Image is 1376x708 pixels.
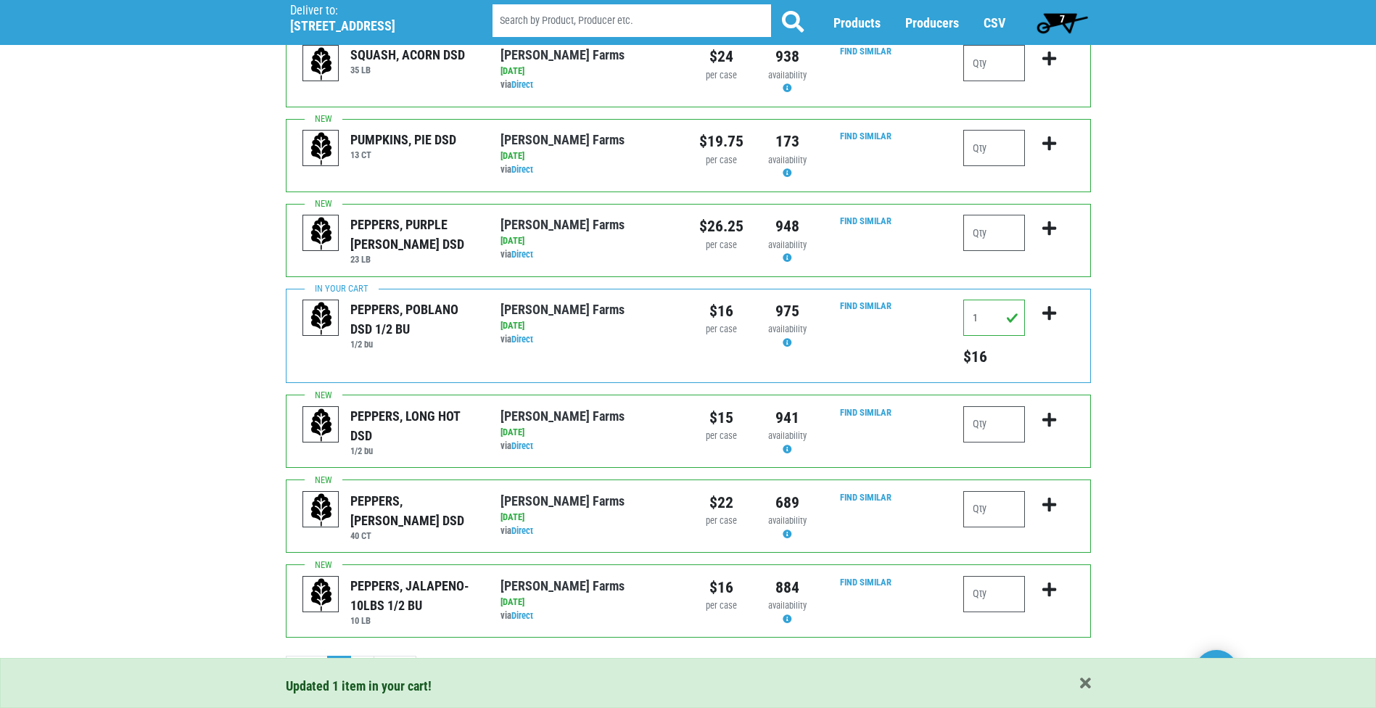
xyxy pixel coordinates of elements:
div: via [500,163,677,177]
div: per case [699,599,743,613]
div: PEPPERS, LONG HOT DSD [350,406,479,445]
a: [PERSON_NAME] Farms [500,217,625,232]
div: [DATE] [500,596,677,609]
span: availability [768,239,807,250]
h6: 23 LB [350,254,479,265]
a: Direct [511,334,533,345]
h5: [STREET_ADDRESS] [290,18,456,34]
a: [PERSON_NAME] Farms [500,302,625,317]
span: availability [768,324,807,334]
img: placeholder-variety-43d6402dacf2d531de610a020419775a.svg [303,492,339,528]
div: SQUASH, ACORN DSD [350,45,465,65]
a: Direct [511,164,533,175]
img: placeholder-variety-43d6402dacf2d531de610a020419775a.svg [303,46,339,82]
div: 689 [765,491,809,514]
div: per case [699,239,743,252]
div: $22 [699,491,743,514]
a: [PERSON_NAME] Farms [500,47,625,62]
div: [DATE] [500,149,677,163]
div: 884 [765,576,809,599]
div: per case [699,69,743,83]
h5: Total price [963,347,1025,366]
a: 7 [1030,8,1095,37]
a: 2 [350,656,374,682]
div: per case [699,154,743,168]
div: PEPPERS, [PERSON_NAME] DSD [350,491,479,530]
div: Availability may be subject to change. [765,323,809,350]
a: [PERSON_NAME] Farms [500,408,625,424]
div: $16 [699,300,743,323]
input: Qty [963,45,1025,81]
span: availability [768,600,807,611]
div: via [500,78,677,92]
input: Qty [963,406,1025,442]
img: placeholder-variety-43d6402dacf2d531de610a020419775a.svg [303,215,339,252]
input: Qty [963,491,1025,527]
div: per case [699,514,743,528]
h6: 1/2 bu [350,339,479,350]
a: Direct [511,525,533,536]
div: via [500,524,677,538]
div: via [500,440,677,453]
div: [DATE] [500,426,677,440]
div: via [500,609,677,623]
a: Direct [511,249,533,260]
div: [DATE] [500,511,677,524]
img: placeholder-variety-43d6402dacf2d531de610a020419775a.svg [303,131,339,167]
a: [PERSON_NAME] Farms [500,132,625,147]
div: [DATE] [500,65,677,78]
a: 1 [327,656,351,682]
a: [PERSON_NAME] Farms [500,493,625,509]
a: Find Similar [840,46,891,57]
div: PEPPERS, POBLANO DSD 1/2 BU [350,300,479,339]
a: Direct [511,79,533,90]
a: Find Similar [840,215,891,226]
p: Deliver to: [290,4,456,18]
div: 173 [765,130,809,153]
div: PEPPERS, JALAPENO- 10LBS 1/2 BU [350,576,479,615]
img: placeholder-variety-43d6402dacf2d531de610a020419775a.svg [303,300,339,337]
h6: 40 CT [350,530,479,541]
input: Search by Product, Producer etc. [493,4,771,37]
span: availability [768,515,807,526]
div: $24 [699,45,743,68]
img: placeholder-variety-43d6402dacf2d531de610a020419775a.svg [303,577,339,613]
div: $19.75 [699,130,743,153]
a: Products [833,15,881,30]
input: Qty [963,130,1025,166]
div: $16 [699,576,743,599]
div: PEPPERS, PURPLE [PERSON_NAME] DSD [350,215,479,254]
input: Qty [963,215,1025,251]
h6: 13 CT [350,149,456,160]
div: 938 [765,45,809,68]
img: placeholder-variety-43d6402dacf2d531de610a020419775a.svg [303,407,339,443]
div: per case [699,323,743,337]
span: availability [768,155,807,165]
div: $26.25 [699,215,743,238]
h6: 1/2 bu [350,445,479,456]
input: Qty [963,300,1025,336]
div: [DATE] [500,319,677,333]
a: [PERSON_NAME] Farms [500,578,625,593]
input: Qty [963,576,1025,612]
div: Updated 1 item in your cart! [286,676,1091,696]
a: Producers [905,15,959,30]
div: $15 [699,406,743,429]
span: availability [768,70,807,81]
div: via [500,333,677,347]
div: PUMPKINS, PIE DSD [350,130,456,149]
a: Find Similar [840,577,891,588]
a: Find Similar [840,300,891,311]
div: via [500,248,677,262]
a: Direct [511,610,533,621]
a: CSV [984,15,1005,30]
span: 7 [1060,13,1065,25]
div: [DATE] [500,234,677,248]
div: per case [699,429,743,443]
a: Find Similar [840,407,891,418]
a: Find Similar [840,131,891,141]
nav: pager [286,656,1091,682]
h6: 10 LB [350,615,479,626]
span: availability [768,430,807,441]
